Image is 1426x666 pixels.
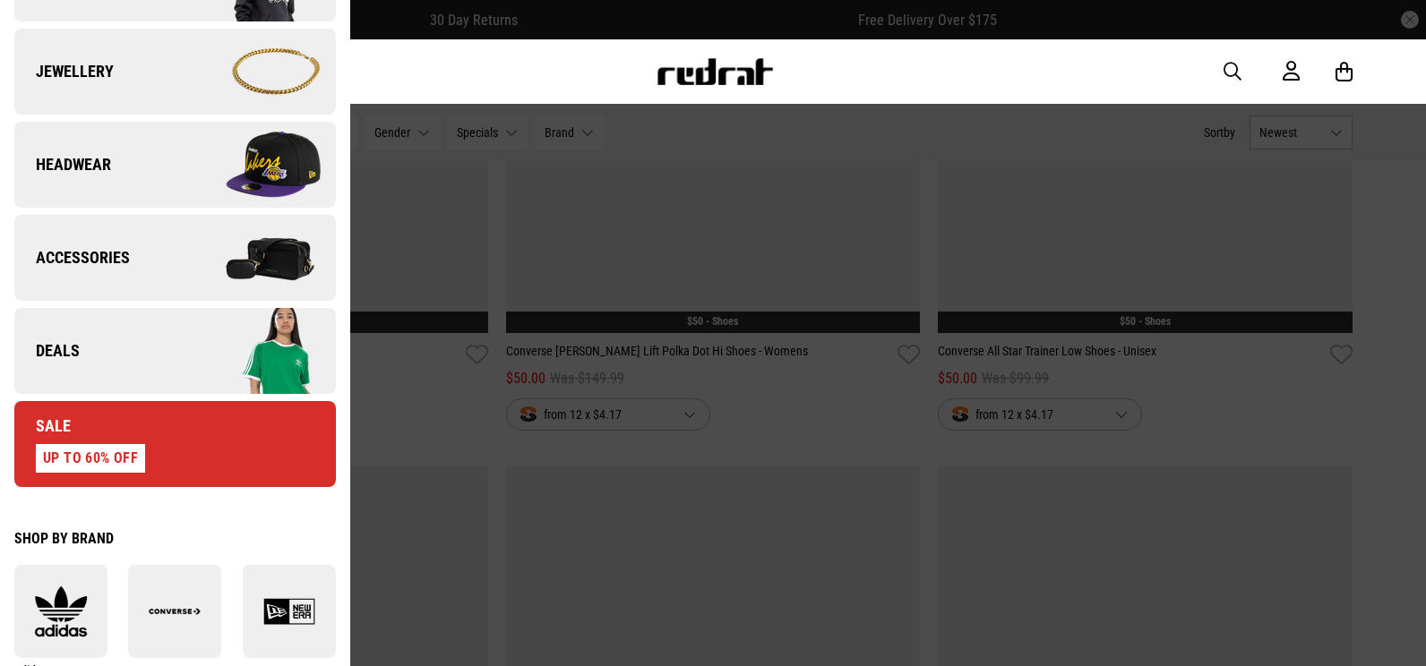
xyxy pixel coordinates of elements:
img: Company [175,213,335,303]
span: Deals [14,340,80,362]
img: New Era [243,585,336,637]
img: Company [175,27,335,116]
a: Sale UP TO 60% OFF [14,401,336,487]
img: Company [175,306,335,396]
div: UP TO 60% OFF [36,444,145,473]
a: Headwear Company [14,122,336,208]
a: Deals Company [14,308,336,394]
img: adidas [14,585,107,637]
img: Converse [128,585,221,637]
button: Open LiveChat chat widget [14,7,68,61]
span: Sale [14,415,71,437]
span: Jewellery [14,61,114,82]
span: Headwear [14,154,111,175]
img: Company [175,120,335,209]
div: Shop by Brand [14,530,336,547]
span: Accessories [14,247,130,269]
img: Redrat logo [656,58,774,85]
a: Accessories Company [14,215,336,301]
a: Jewellery Company [14,29,336,115]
